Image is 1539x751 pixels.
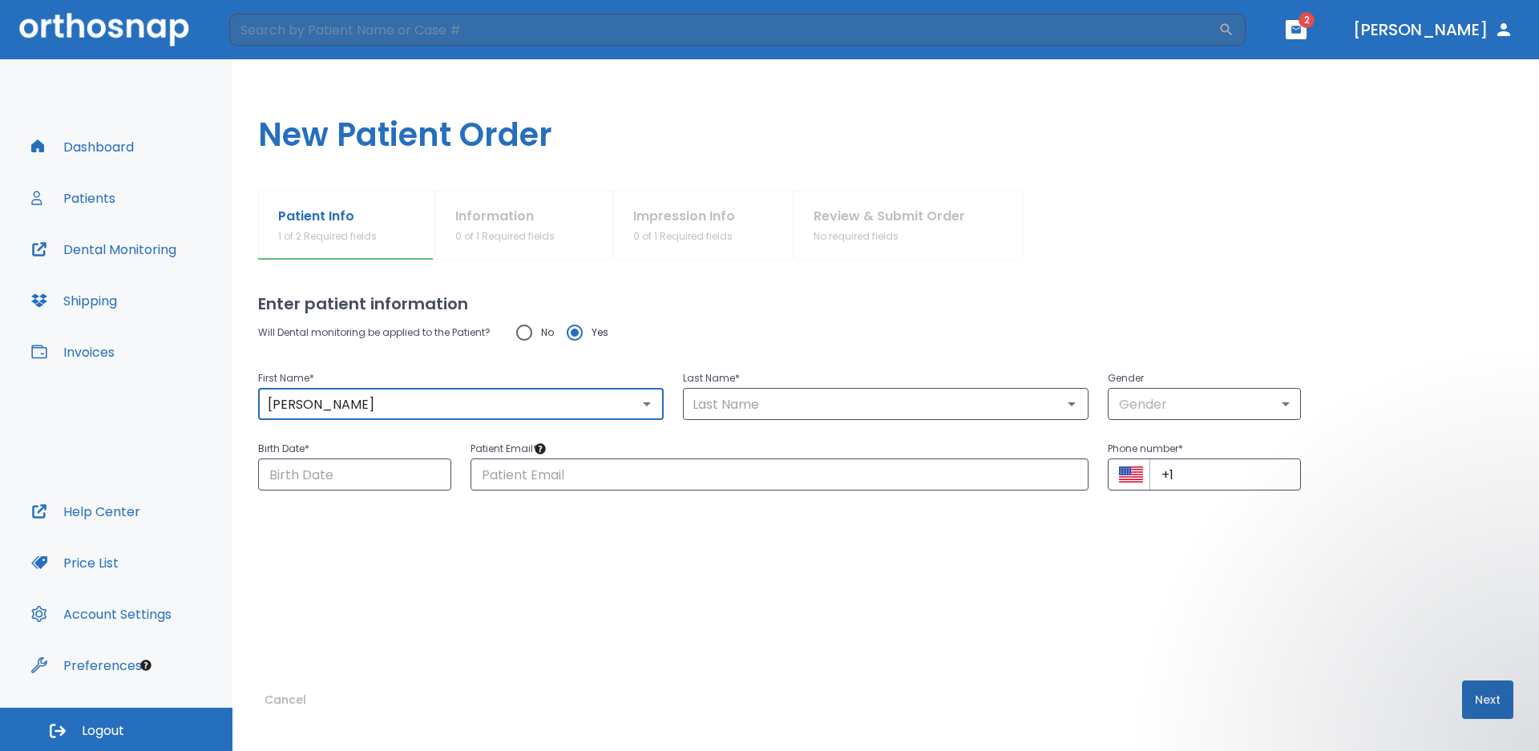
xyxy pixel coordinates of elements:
[258,369,664,388] p: First Name *
[139,658,153,672] div: Tooltip anchor
[258,439,451,458] p: Birth Date *
[1060,393,1083,415] button: Open
[1299,12,1315,28] span: 2
[22,492,150,531] button: Help Center
[1149,458,1301,491] input: +1 (702) 123-4567
[22,333,124,371] button: Invoices
[1108,439,1301,458] p: Phone number *
[533,442,547,456] div: Tooltip anchor
[258,680,313,719] button: Cancel
[1108,369,1301,388] p: Gender
[22,595,181,633] button: Account Settings
[22,281,127,320] button: Shipping
[592,323,608,342] span: Yes
[229,14,1218,46] input: Search by Patient Name or Case #
[258,458,451,491] input: Choose date
[688,393,1084,415] input: Last Name
[22,543,128,582] button: Price List
[541,323,554,342] span: No
[471,458,1089,491] input: Patient Email
[258,323,491,342] p: Will Dental monitoring be applied to the Patient?
[278,229,377,244] p: 1 of 2 Required fields
[19,13,189,46] img: Orthosnap
[278,207,377,226] p: Patient Info
[22,179,125,217] button: Patients
[1119,462,1143,487] button: Select country
[22,127,143,166] button: Dashboard
[22,230,186,269] button: Dental Monitoring
[636,393,658,415] button: Open
[1462,680,1513,719] button: Next
[82,722,124,740] span: Logout
[263,393,659,415] input: First Name
[258,292,1513,316] h2: Enter patient information
[1347,15,1520,44] button: [PERSON_NAME]
[22,646,151,684] button: Preferences
[1108,388,1301,420] div: Gender
[683,369,1089,388] p: Last Name *
[232,59,1539,191] h1: New Patient Order
[471,439,1089,458] p: Patient Email *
